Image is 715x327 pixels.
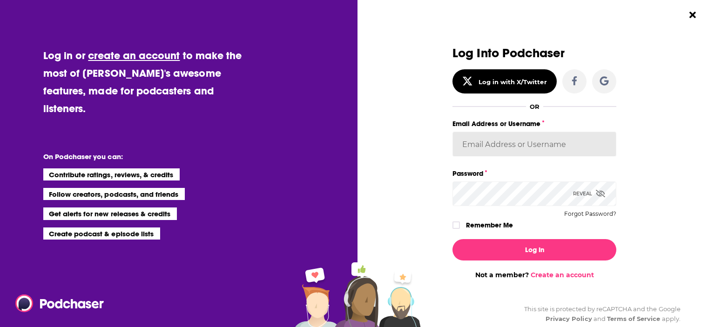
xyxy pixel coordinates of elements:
[43,207,177,220] li: Get alerts for new releases & credits
[564,211,616,217] button: Forgot Password?
[452,167,616,180] label: Password
[15,294,105,312] img: Podchaser - Follow, Share and Rate Podcasts
[43,168,180,180] li: Contribute ratings, reviews, & credits
[452,271,616,279] div: Not a member?
[88,49,180,62] a: create an account
[517,304,681,324] div: This site is protected by reCAPTCHA and the Google and apply.
[546,315,592,322] a: Privacy Policy
[531,271,594,279] a: Create an account
[452,69,557,93] button: Log in with X/Twitter
[573,181,605,206] div: Reveal
[452,47,616,60] h3: Log Into Podchaser
[607,315,661,322] a: Terms of Service
[15,294,97,312] a: Podchaser - Follow, Share and Rate Podcasts
[452,118,616,130] label: Email Address or Username
[530,103,540,110] div: OR
[684,6,702,24] button: Close Button
[43,152,229,161] li: On Podchaser you can:
[466,219,513,231] label: Remember Me
[452,239,616,260] button: Log In
[43,227,160,240] li: Create podcast & episode lists
[43,188,185,200] li: Follow creators, podcasts, and friends
[479,78,547,86] div: Log in with X/Twitter
[452,132,616,157] input: Email Address or Username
